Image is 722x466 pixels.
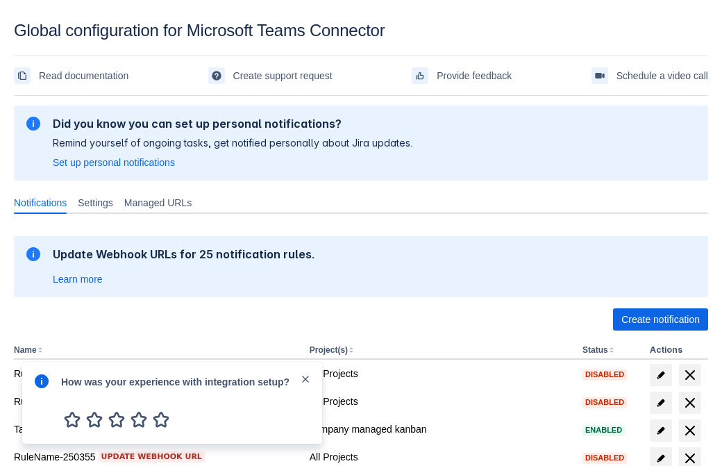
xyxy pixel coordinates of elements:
span: feedback [414,70,426,81]
a: Set up personal notifications [53,156,175,169]
span: close [300,374,311,385]
span: 3 [106,408,128,431]
div: Global configuration for Microsoft Teams Connector [14,21,708,40]
div: All Projects [310,450,571,464]
span: edit [655,453,666,464]
button: Status [582,345,608,355]
p: Remind yourself of ongoing tasks, get notified personally about Jira updates. [53,136,412,150]
span: Create notification [621,308,700,331]
a: Create support request [208,65,333,87]
a: Schedule a video call [591,65,708,87]
span: delete [682,367,698,383]
div: How was your experience with integration setup? [61,373,300,389]
span: 4 [128,408,150,431]
span: support [211,70,222,81]
span: 5 [150,408,172,431]
h2: Update Webhook URLs for 25 notification rules. [53,247,315,261]
span: edit [655,397,666,408]
span: information [25,246,42,263]
a: Read documentation [14,65,128,87]
span: edit [655,425,666,436]
span: Disabled [582,371,627,378]
button: Create notification [613,308,708,331]
h2: Did you know you can set up personal notifications? [53,117,412,131]
span: information [25,115,42,132]
span: Schedule a video call [616,65,708,87]
span: edit [655,369,666,381]
span: Settings [78,196,113,210]
div: company managed kanban [310,422,571,436]
span: 1 [61,408,83,431]
a: Learn more [53,272,103,286]
span: documentation [17,70,28,81]
span: Enabled [582,426,625,434]
span: Disabled [582,399,627,406]
div: All Projects [310,394,571,408]
button: Project(s) [310,345,348,355]
span: Managed URLs [124,196,192,210]
span: delete [682,394,698,411]
span: info [33,373,50,390]
span: Provide feedback [437,65,512,87]
span: delete [682,422,698,439]
span: Create support request [233,65,333,87]
a: Provide feedback [412,65,512,87]
span: Notifications [14,196,67,210]
th: Actions [644,342,708,360]
button: Name [14,345,37,355]
span: Read documentation [39,65,128,87]
span: 2 [83,408,106,431]
span: Disabled [582,454,627,462]
div: All Projects [310,367,571,381]
span: videoCall [594,70,605,81]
